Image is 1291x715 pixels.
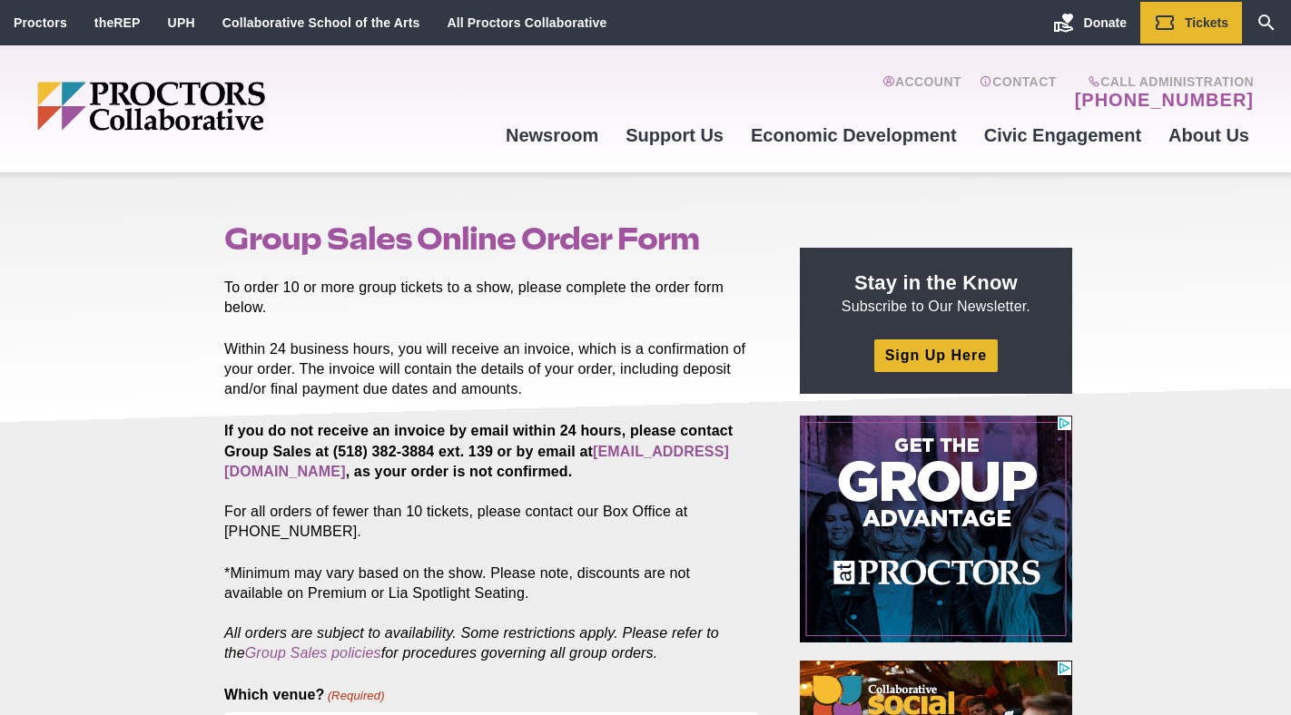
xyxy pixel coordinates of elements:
[245,645,381,661] a: Group Sales policies
[224,339,758,399] p: Within 24 business hours, you will receive an invoice, which is a confirmation of your order. The...
[37,82,405,131] img: Proctors logo
[1185,15,1228,30] span: Tickets
[882,74,961,111] a: Account
[1069,74,1254,89] span: Call Administration
[14,15,67,30] a: Proctors
[224,685,385,705] label: Which venue?
[612,111,737,160] a: Support Us
[874,339,998,371] a: Sign Up Here
[224,625,719,661] em: All orders are subject to availability. Some restrictions apply. Please refer to the for procedur...
[224,278,758,318] p: To order 10 or more group tickets to a show, please complete the order form below.
[737,111,971,160] a: Economic Development
[1242,2,1291,44] a: Search
[94,15,141,30] a: theREP
[822,269,1050,317] p: Subscribe to Our Newsletter.
[980,74,1057,111] a: Contact
[222,15,420,30] a: Collaborative School of the Arts
[224,423,733,478] strong: If you do not receive an invoice by email within 24 hours, please contact Group Sales at (518) 38...
[1155,111,1263,160] a: About Us
[168,15,195,30] a: UPH
[447,15,606,30] a: All Proctors Collaborative
[854,271,1018,294] strong: Stay in the Know
[800,416,1072,642] iframe: Advertisement
[1075,89,1254,111] a: [PHONE_NUMBER]
[1140,2,1242,44] a: Tickets
[1084,15,1127,30] span: Donate
[224,421,758,541] p: For all orders of fewer than 10 tickets, please contact our Box Office at [PHONE_NUMBER].
[971,111,1155,160] a: Civic Engagement
[492,111,612,160] a: Newsroom
[326,688,385,704] span: (Required)
[224,221,758,256] h1: Group Sales Online Order Form
[224,563,758,663] p: *Minimum may vary based on the show. Please note, discounts are not available on Premium or Lia S...
[224,444,729,479] a: [EMAIL_ADDRESS][DOMAIN_NAME]
[1040,2,1140,44] a: Donate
